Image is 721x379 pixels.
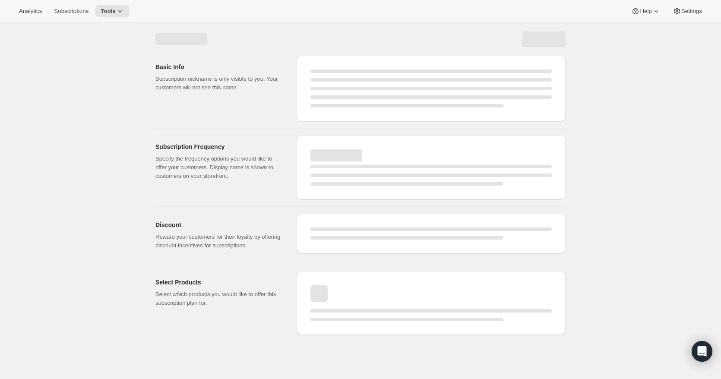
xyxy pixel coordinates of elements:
div: Page loading [145,23,576,338]
span: Subscriptions [54,8,89,15]
button: Settings [667,5,707,17]
h2: Select Products [155,278,283,287]
span: Settings [681,8,702,15]
button: Analytics [14,5,47,17]
h2: Discount [155,221,283,229]
button: Subscriptions [49,5,94,17]
h2: Basic Info [155,63,283,71]
button: Help [626,5,665,17]
div: Open Intercom Messenger [692,341,712,362]
button: Tools [95,5,130,17]
p: Select which products you would like to offer this subscription plan for. [155,290,283,307]
span: Tools [101,8,116,15]
h2: Subscription Frequency [155,142,283,151]
p: Specify the frequency options you would like to offer your customers. Display name is shown to cu... [155,155,283,180]
span: Help [640,8,651,15]
span: Analytics [19,8,42,15]
p: Subscription nickname is only visible to you. Your customers will not see this name. [155,75,283,92]
p: Reward your customers for their loyalty by offering discount incentives for subscriptions. [155,233,283,250]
